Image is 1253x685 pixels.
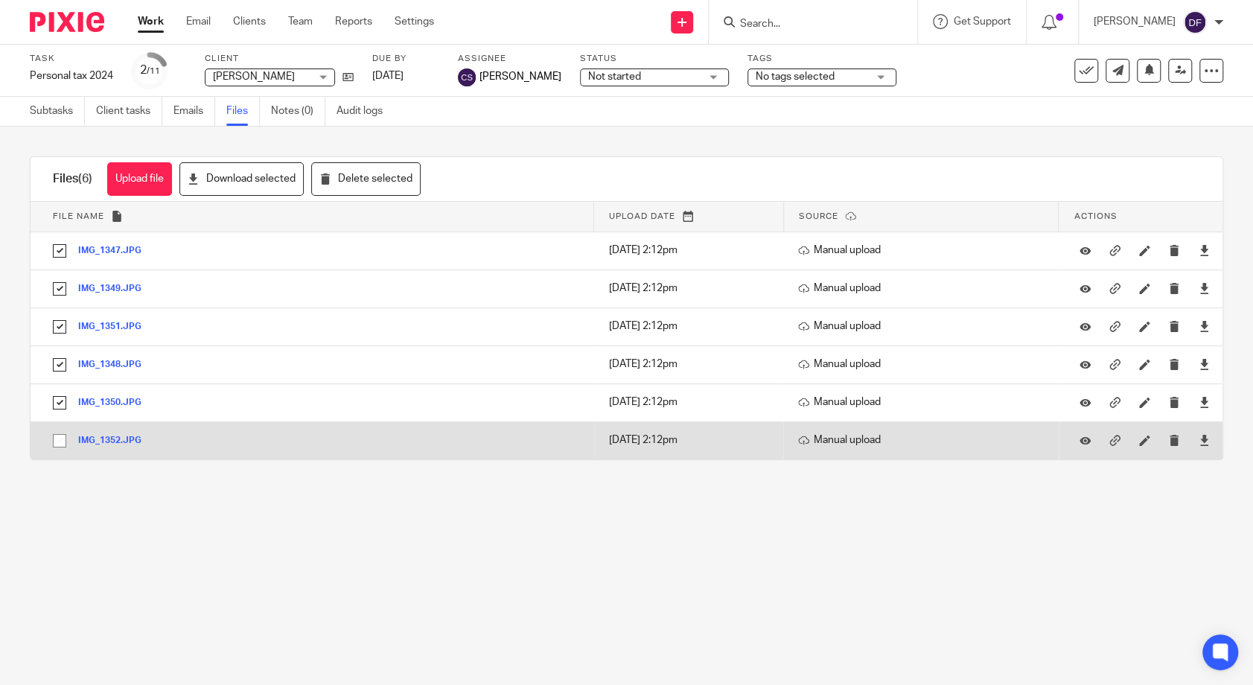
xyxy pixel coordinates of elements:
a: Download [1199,357,1210,372]
a: Audit logs [337,97,394,126]
p: [DATE] 2:12pm [609,319,777,334]
label: Task [30,53,113,65]
p: [DATE] 2:12pm [609,357,777,372]
p: [PERSON_NAME] [1094,14,1176,29]
p: Manual upload [798,395,1051,410]
a: Files [226,97,260,126]
small: /11 [147,67,160,75]
div: Personal tax 2024 [30,68,113,83]
span: [PERSON_NAME] [213,71,295,82]
label: Client [205,53,354,65]
p: Manual upload [798,243,1051,258]
button: Download selected [179,162,304,196]
button: IMG_1347.JPG [78,246,153,256]
a: Download [1199,243,1210,258]
button: IMG_1348.JPG [78,360,153,370]
span: Get Support [954,16,1011,27]
span: Actions [1074,212,1117,220]
span: Not started [588,71,641,82]
input: Select [45,389,74,417]
input: Select [45,351,74,379]
p: [DATE] 2:12pm [609,433,777,447]
p: [DATE] 2:12pm [609,395,777,410]
p: [DATE] 2:12pm [609,243,777,258]
span: [PERSON_NAME] [479,69,561,84]
label: Assignee [458,53,561,65]
input: Select [45,275,74,303]
p: Manual upload [798,357,1051,372]
button: Delete selected [311,162,421,196]
span: [DATE] [372,71,404,81]
button: IMG_1352.JPG [78,436,153,446]
span: No tags selected [756,71,835,82]
span: Source [799,212,838,220]
input: Select [45,313,74,341]
input: Select [45,237,74,265]
span: File name [53,212,104,220]
a: Client tasks [96,97,162,126]
p: [DATE] 2:12pm [609,281,777,296]
p: Manual upload [798,433,1051,447]
img: svg%3E [1183,10,1207,34]
a: Notes (0) [271,97,325,126]
a: Email [186,14,211,29]
a: Clients [233,14,266,29]
a: Settings [395,14,434,29]
div: 2 [140,62,160,79]
label: Due by [372,53,439,65]
button: IMG_1350.JPG [78,398,153,408]
h1: Files [53,171,92,187]
label: Status [580,53,729,65]
img: Pixie [30,12,104,32]
button: IMG_1351.JPG [78,322,153,332]
input: Search [739,18,873,31]
a: Subtasks [30,97,85,126]
a: Reports [335,14,372,29]
a: Team [288,14,313,29]
span: (6) [78,173,92,185]
span: Upload date [609,212,675,220]
a: Emails [173,97,215,126]
img: svg%3E [458,68,476,86]
a: Download [1199,281,1210,296]
a: Download [1199,433,1210,447]
input: Select [45,427,74,455]
button: Upload file [107,162,172,196]
label: Tags [747,53,896,65]
button: IMG_1349.JPG [78,284,153,294]
p: Manual upload [798,281,1051,296]
a: Work [138,14,164,29]
a: Download [1199,319,1210,334]
p: Manual upload [798,319,1051,334]
a: Download [1199,395,1210,410]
